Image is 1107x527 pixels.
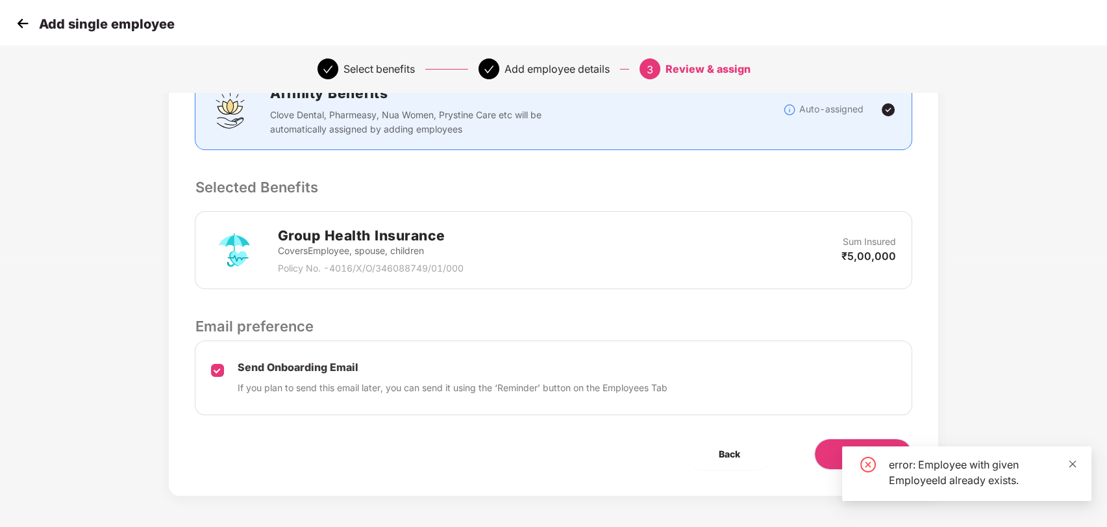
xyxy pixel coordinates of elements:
p: Send Onboarding Email [237,361,667,374]
span: 3 [647,63,653,76]
p: Covers Employee, spouse, children [277,244,463,258]
p: Email preference [195,315,912,337]
div: Select benefits [343,58,415,79]
span: close-circle [860,457,876,472]
img: svg+xml;base64,PHN2ZyBpZD0iSW5mb18tXzMyeDMyIiBkYXRhLW5hbWU9IkluZm8gLSAzMngzMiIgeG1sbnM9Imh0dHA6Ly... [783,103,796,116]
div: error: Employee with given EmployeeId already exists. [889,457,1076,488]
p: Clove Dental, Pharmeasy, Nua Women, Prystine Care etc will be automatically assigned by adding em... [269,108,549,136]
span: close [1068,459,1077,469]
span: Back [719,447,740,461]
span: check [484,64,494,75]
h2: Affinity Benefits [269,83,736,104]
h2: Group Health Insurance [277,225,463,246]
span: check [323,64,333,75]
p: Policy No. - 4016/X/O/346088749/01/000 [277,261,463,276]
img: svg+xml;base64,PHN2ZyBpZD0iQWZmaW5pdHlfQmVuZWZpdHMiIGRhdGEtbmFtZT0iQWZmaW5pdHkgQmVuZWZpdHMiIHhtbG... [211,90,250,129]
p: If you plan to send this email later, you can send it using the ‘Reminder’ button on the Employee... [237,381,667,395]
button: Submit [814,439,912,470]
img: svg+xml;base64,PHN2ZyB4bWxucz0iaHR0cDovL3d3dy53My5vcmcvMjAwMC9zdmciIHdpZHRoPSIzMCIgaGVpZ2h0PSIzMC... [13,14,32,33]
p: Selected Benefits [195,176,912,198]
div: Add employee details [504,58,610,79]
p: ₹5,00,000 [841,249,896,263]
button: Back [686,439,773,470]
div: Review & assign [665,58,751,79]
img: svg+xml;base64,PHN2ZyB4bWxucz0iaHR0cDovL3d3dy53My5vcmcvMjAwMC9zdmciIHdpZHRoPSI3MiIgaGVpZ2h0PSI3Mi... [211,227,258,274]
p: Auto-assigned [799,102,864,116]
img: svg+xml;base64,PHN2ZyBpZD0iVGljay0yNHgyNCIgeG1sbnM9Imh0dHA6Ly93d3cudzMub3JnLzIwMDAvc3ZnIiB3aWR0aD... [880,102,896,118]
p: Sum Insured [843,235,896,249]
p: Add single employee [39,16,175,32]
